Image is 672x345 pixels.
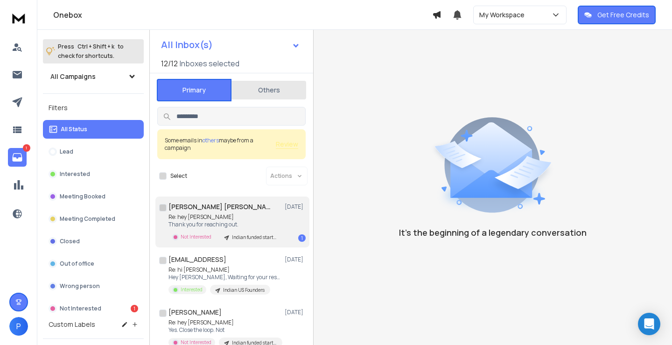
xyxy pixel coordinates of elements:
[165,137,276,152] div: Some emails in maybe from a campaign
[9,9,28,27] img: logo
[43,101,144,114] h3: Filters
[60,193,105,200] p: Meeting Booked
[399,226,587,239] p: It’s the beginning of a legendary conversation
[43,187,144,206] button: Meeting Booked
[298,234,306,242] div: 1
[23,144,30,152] p: 1
[578,6,656,24] button: Get Free Credits
[168,213,280,221] p: Re: hey [PERSON_NAME]
[60,170,90,178] p: Interested
[638,313,660,335] div: Open Intercom Messenger
[9,317,28,336] button: P
[154,35,308,54] button: All Inbox(s)
[43,67,144,86] button: All Campaigns
[58,42,124,61] p: Press to check for shortcuts.
[232,234,277,241] p: Indian funded startups
[43,254,144,273] button: Out of office
[43,120,144,139] button: All Status
[60,238,80,245] p: Closed
[157,79,231,101] button: Primary
[161,40,213,49] h1: All Inbox(s)
[285,309,306,316] p: [DATE]
[479,10,528,20] p: My Workspace
[168,255,226,264] h1: [EMAIL_ADDRESS]
[43,299,144,318] button: Not Interested1
[285,256,306,263] p: [DATE]
[60,282,100,290] p: Wrong person
[60,148,73,155] p: Lead
[8,148,27,167] a: 1
[43,210,144,228] button: Meeting Completed
[50,72,96,81] h1: All Campaigns
[161,58,178,69] span: 12 / 12
[43,277,144,296] button: Wrong person
[76,41,116,52] span: Ctrl + Shift + k
[168,266,280,274] p: Re: hi [PERSON_NAME]
[43,165,144,183] button: Interested
[131,305,138,312] div: 1
[60,305,101,312] p: Not Interested
[168,202,271,211] h1: [PERSON_NAME] [PERSON_NAME]
[168,274,280,281] p: Hey [PERSON_NAME], Waiting for your response. Regards, [PERSON_NAME] On
[597,10,649,20] p: Get Free Credits
[43,142,144,161] button: Lead
[168,319,280,326] p: Re: hey [PERSON_NAME]
[180,58,239,69] h3: Inboxes selected
[60,215,115,223] p: Meeting Completed
[203,136,219,144] span: others
[43,232,144,251] button: Closed
[61,126,87,133] p: All Status
[285,203,306,211] p: [DATE]
[168,326,280,334] p: Yes. Close the loop. Not
[53,9,432,21] h1: Onebox
[168,308,222,317] h1: [PERSON_NAME]
[170,172,187,180] label: Select
[49,320,95,329] h3: Custom Labels
[181,286,203,293] p: Interested
[168,221,280,228] p: Thank you for reaching out.
[231,80,306,100] button: Others
[181,233,211,240] p: Not Interested
[276,140,298,149] button: Review
[223,287,265,294] p: Indian US Founders
[60,260,94,268] p: Out of office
